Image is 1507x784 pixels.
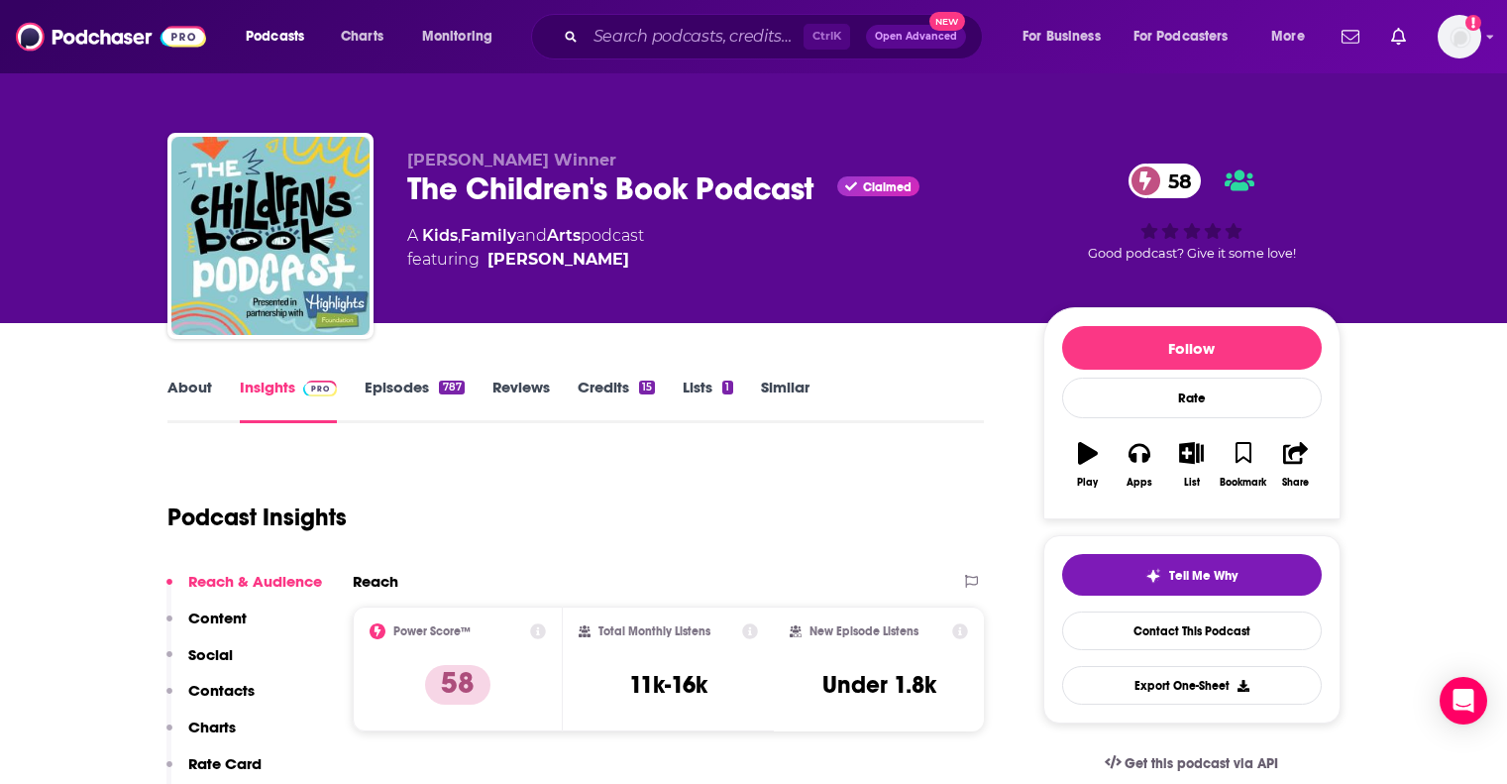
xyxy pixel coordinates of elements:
span: Claimed [863,182,912,192]
button: Social [166,645,233,682]
a: Arts [547,226,581,245]
button: Play [1062,429,1114,501]
span: featuring [407,248,644,272]
div: Bookmark [1220,477,1266,489]
span: , [458,226,461,245]
p: 58 [425,665,490,705]
a: Similar [761,378,809,423]
p: Charts [188,718,236,736]
h2: New Episode Listens [809,624,918,638]
div: Search podcasts, credits, & more... [550,14,1002,59]
a: Credits15 [578,378,655,423]
span: 58 [1148,164,1202,198]
div: 1 [722,381,732,394]
span: and [516,226,547,245]
a: Show notifications dropdown [1334,20,1367,54]
div: Apps [1127,477,1152,489]
div: 58Good podcast? Give it some love! [1043,151,1341,274]
p: Reach & Audience [188,572,322,591]
p: Rate Card [188,754,262,773]
div: List [1184,477,1200,489]
h3: Under 1.8k [822,670,936,700]
button: Bookmark [1218,429,1269,501]
img: Podchaser - Follow, Share and Rate Podcasts [16,18,206,56]
a: Kids [422,226,458,245]
span: More [1271,23,1305,51]
button: Contacts [166,681,255,718]
button: Share [1269,429,1321,501]
svg: Add a profile image [1465,15,1481,31]
div: 15 [639,381,655,394]
span: Good podcast? Give it some love! [1088,246,1296,261]
img: tell me why sparkle [1145,568,1161,584]
h1: Podcast Insights [167,503,347,532]
div: Open Intercom Messenger [1440,677,1487,725]
span: For Podcasters [1133,23,1229,51]
a: About [167,378,212,423]
a: InsightsPodchaser Pro [240,378,338,423]
button: Apps [1114,429,1165,501]
img: User Profile [1438,15,1481,58]
a: Family [461,226,516,245]
button: open menu [1257,21,1330,53]
button: open menu [232,21,330,53]
button: Charts [166,718,236,754]
h2: Power Score™ [393,624,471,638]
button: tell me why sparkleTell Me Why [1062,554,1322,596]
p: Social [188,645,233,664]
button: open menu [1121,21,1257,53]
span: [PERSON_NAME] Winner [407,151,616,169]
img: The Children's Book Podcast [171,137,370,335]
a: Charts [328,21,395,53]
div: A podcast [407,224,644,272]
div: Rate [1062,378,1322,418]
a: Matthew Winner [487,248,629,272]
h2: Reach [353,572,398,591]
a: Reviews [492,378,550,423]
div: Play [1077,477,1098,489]
a: Contact This Podcast [1062,612,1322,650]
button: Export One-Sheet [1062,666,1322,705]
a: 58 [1129,164,1202,198]
span: Monitoring [422,23,492,51]
span: Tell Me Why [1169,568,1238,584]
span: Open Advanced [875,32,957,42]
span: Ctrl K [804,24,850,50]
p: Contacts [188,681,255,700]
button: Content [166,609,247,645]
h2: Total Monthly Listens [598,624,710,638]
div: 787 [439,381,464,394]
button: List [1165,429,1217,501]
button: Show profile menu [1438,15,1481,58]
span: Podcasts [246,23,304,51]
input: Search podcasts, credits, & more... [586,21,804,53]
button: Open AdvancedNew [866,25,966,49]
button: open menu [1009,21,1126,53]
span: Charts [341,23,383,51]
div: Share [1282,477,1309,489]
span: Logged in as mfurr [1438,15,1481,58]
p: Content [188,609,247,627]
img: Podchaser Pro [303,381,338,396]
a: Episodes787 [365,378,464,423]
a: Lists1 [683,378,732,423]
button: open menu [408,21,518,53]
button: Follow [1062,326,1322,370]
h3: 11k-16k [629,670,707,700]
button: Reach & Audience [166,572,322,609]
span: For Business [1023,23,1101,51]
span: Get this podcast via API [1125,755,1278,772]
span: New [929,12,965,31]
a: Show notifications dropdown [1383,20,1414,54]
